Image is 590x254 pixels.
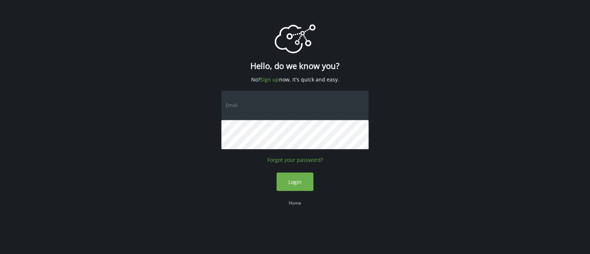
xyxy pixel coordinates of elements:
a: Forgot your password? [267,157,323,163]
a: Home [289,200,301,206]
input: Email [221,90,369,120]
span: Login [288,178,302,185]
span: No? now, it's quick and easy. [250,76,340,83]
button: Login [277,173,313,191]
a: Sign up [260,76,279,83]
h1: Hello, do we know you? [250,60,340,71]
